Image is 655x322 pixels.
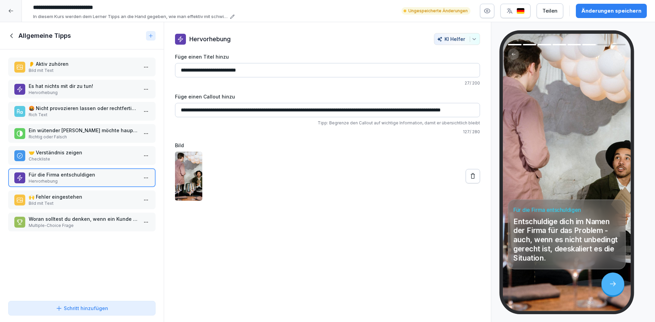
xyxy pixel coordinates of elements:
h1: Allgemeine Tipps [18,32,71,40]
p: In diesem Kurs werden dem Lerner Tipps an die Hand gegeben, wie man effektiv mit schwierigen Kund... [33,13,228,20]
p: Bild mit Text [29,200,138,206]
p: Multiple-Choice Frage [29,223,138,229]
p: Richtig oder Falsch [29,134,138,140]
p: 👂 Aktiv zuhören [29,60,138,67]
div: Änderungen speichern [581,7,641,15]
p: Entschuldige dich im Namen der Firma für das Problem - auch, wenn es nicht unbedingt gerecht ist,... [513,217,620,262]
label: Füge einen Callout hinzu [175,93,480,100]
button: Schritt hinzufügen [8,301,156,316]
img: de.svg [516,8,525,14]
p: Bild mit Text [29,67,138,74]
div: 🙌 Fehler eingestehenBild mit Text [8,190,156,209]
p: Für die Firma entschuldigen [29,171,138,178]
p: Checkliste [29,156,138,162]
div: 👂 Aktiv zuhörenBild mit Text [8,58,156,76]
div: Schritt hinzufügen [56,305,108,312]
div: 🤬 Nicht provozieren lassen oder rechtfertigenRich Text [8,102,156,121]
p: 🤬 Nicht provozieren lassen oder rechtfertigen [29,105,138,112]
p: Hervorhebung [29,90,138,96]
div: Woran solltest du denken, wenn ein Kunde sich beschwert?Multiple-Choice Frage [8,213,156,231]
p: 🤝 Verständnis zeigen [29,149,138,156]
p: Rich Text [29,112,138,118]
p: 127 / 280 [175,129,480,135]
div: Ein wütender [PERSON_NAME] möchte hauptsächlich, dass man ihm/ihr zuhört und die Beschwerde [PERS... [8,124,156,143]
button: Änderungen speichern [576,4,647,18]
p: Ein wütender [PERSON_NAME] möchte hauptsächlich, dass man ihm/ihr zuhört und die Beschwerde [PERS... [29,127,138,134]
button: KI Helfer [434,33,480,45]
p: 🙌 Fehler eingestehen [29,193,138,200]
p: Es hat nichts mit dir zu tun! [29,82,138,90]
div: KI Helfer [437,36,477,42]
p: Hervorhebung [189,34,231,44]
p: Woran solltest du denken, wenn ein Kunde sich beschwert? [29,215,138,223]
div: Für die Firma entschuldigenHervorhebung [8,168,156,187]
img: cljru0f2701eifb01v8ksmmdf.jpg [175,152,202,201]
label: Füge einen Titel hinzu [175,53,480,60]
h4: Für die Firma entschuldigen [513,206,620,214]
p: Hervorhebung [29,178,138,184]
div: 🤝 Verständnis zeigenCheckliste [8,146,156,165]
p: 27 / 200 [175,80,480,86]
button: Teilen [537,3,563,18]
div: Teilen [542,7,557,15]
div: Es hat nichts mit dir zu tun!Hervorhebung [8,80,156,98]
p: Tipp: Begrenze den Callout auf wichtige Information, damit er übersichtlich bleibt [175,120,480,126]
label: Bild [175,142,480,149]
p: Ungespeicherte Änderungen [408,8,468,14]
